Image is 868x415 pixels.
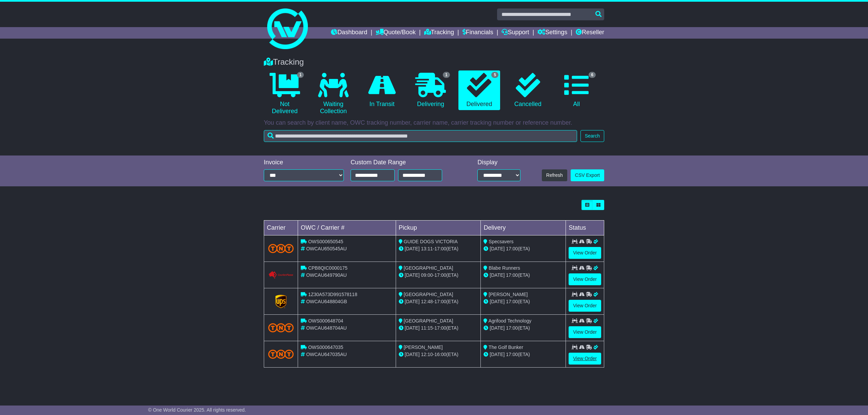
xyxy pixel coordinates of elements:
[489,318,532,324] span: Agrifood Technology
[569,273,601,285] a: View Order
[404,239,458,244] span: GUIDE DOGS VICTORIA
[396,221,481,235] td: Pickup
[424,27,454,39] a: Tracking
[399,245,478,252] div: - (ETA)
[376,27,416,39] a: Quote/Book
[399,351,478,358] div: - (ETA)
[405,325,420,331] span: [DATE]
[361,70,403,110] a: In Transit
[434,272,446,278] span: 17:00
[308,239,343,244] span: OWS000650545
[405,352,420,357] span: [DATE]
[569,300,601,312] a: View Order
[462,27,493,39] a: Financials
[490,352,505,357] span: [DATE]
[331,27,367,39] a: Dashboard
[506,352,518,357] span: 17:00
[298,221,396,235] td: OWC / Carrier #
[410,70,451,110] a: 1 Delivering
[443,72,450,78] span: 1
[501,27,529,39] a: Support
[589,72,596,78] span: 6
[484,298,563,305] div: (ETA)
[421,272,433,278] span: 09:00
[484,351,563,358] div: (ETA)
[306,352,347,357] span: OWCAU647035AU
[484,272,563,279] div: (ETA)
[306,299,347,304] span: OWCAU648804GB
[264,159,344,166] div: Invoice
[351,159,459,166] div: Custom Date Range
[297,72,304,78] span: 1
[569,247,601,259] a: View Order
[405,246,420,251] span: [DATE]
[264,119,604,127] p: You can search by client name, OWC tracking number, carrier name, carrier tracking number or refe...
[421,352,433,357] span: 12:10
[268,350,294,359] img: TNT_Domestic.png
[434,246,446,251] span: 17:00
[275,295,287,308] img: GetCarrierServiceLogo
[308,265,348,271] span: CPB8QIC0000175
[489,265,520,271] span: Blabe Runners
[148,407,246,413] span: © One World Courier 2025. All rights reserved.
[308,292,357,297] span: 1Z30A573D991578118
[264,221,298,235] td: Carrier
[506,246,518,251] span: 17:00
[542,169,567,181] button: Refresh
[490,246,505,251] span: [DATE]
[506,325,518,331] span: 17:00
[434,352,446,357] span: 16:00
[566,221,604,235] td: Status
[556,70,597,110] a: 6 All
[490,272,505,278] span: [DATE]
[484,325,563,332] div: (ETA)
[481,221,566,235] td: Delivery
[404,345,443,350] span: [PERSON_NAME]
[507,70,549,110] a: Cancelled
[404,265,453,271] span: [GEOGRAPHIC_DATA]
[489,345,523,350] span: The Golf Bunker
[569,326,601,338] a: View Order
[306,325,347,331] span: OWCAU648704AU
[306,272,347,278] span: OWCAU649790AU
[537,27,567,39] a: Settings
[399,325,478,332] div: - (ETA)
[260,57,608,67] div: Tracking
[490,325,505,331] span: [DATE]
[421,299,433,304] span: 12:48
[404,292,453,297] span: [GEOGRAPHIC_DATA]
[264,70,305,118] a: 1 Not Delivered
[484,245,563,252] div: (ETA)
[405,299,420,304] span: [DATE]
[580,130,604,142] button: Search
[306,246,347,251] span: OWCAU650545AU
[477,159,520,166] div: Display
[404,318,453,324] span: [GEOGRAPHIC_DATA]
[489,292,528,297] span: [PERSON_NAME]
[312,70,354,118] a: Waiting Collection
[458,70,500,110] a: 5 Delivered
[489,239,513,244] span: Specsavers
[405,272,420,278] span: [DATE]
[268,271,294,279] img: GetCarrierServiceLogo
[268,244,294,253] img: TNT_Domestic.png
[268,323,294,332] img: TNT_Domestic.png
[421,325,433,331] span: 11:15
[490,299,505,304] span: [DATE]
[571,169,604,181] a: CSV Export
[569,353,601,365] a: View Order
[434,299,446,304] span: 17:00
[308,345,343,350] span: OWS000647035
[399,272,478,279] div: - (ETA)
[421,246,433,251] span: 13:11
[308,318,343,324] span: OWS000648704
[506,272,518,278] span: 17:00
[576,27,604,39] a: Reseller
[491,72,498,78] span: 5
[506,299,518,304] span: 17:00
[399,298,478,305] div: - (ETA)
[434,325,446,331] span: 17:00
